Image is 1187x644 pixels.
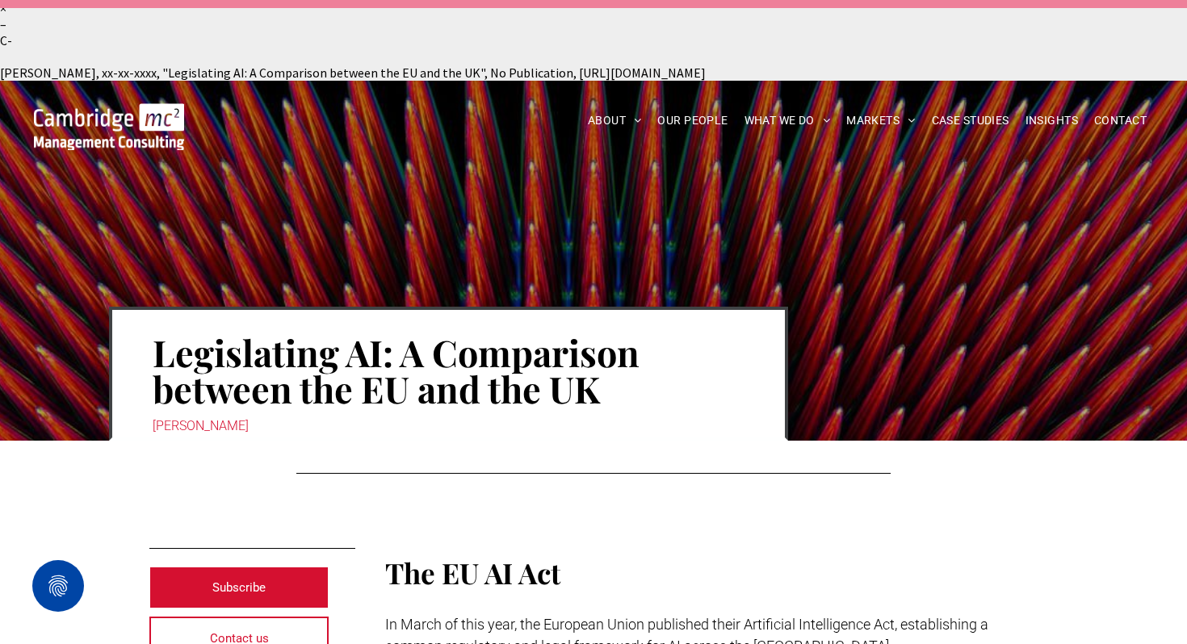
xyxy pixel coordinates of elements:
span: Subscribe [212,567,266,608]
a: Subscribe [149,567,329,608]
h1: Legislating AI: A Comparison between the EU and the UK [153,332,744,408]
a: OUR PEOPLE [649,108,736,133]
a: WHAT WE DO [736,108,839,133]
a: MARKETS [838,108,923,133]
img: Go to Homepage [34,103,184,150]
a: CONTACT [1086,108,1155,133]
a: INSIGHTS [1017,108,1086,133]
a: CASE STUDIES [924,108,1017,133]
a: Your Business Transformed | Cambridge Management Consulting [34,106,184,123]
div: [PERSON_NAME] [153,415,744,437]
span: The EU AI Act [385,554,560,592]
a: ABOUT [580,108,650,133]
